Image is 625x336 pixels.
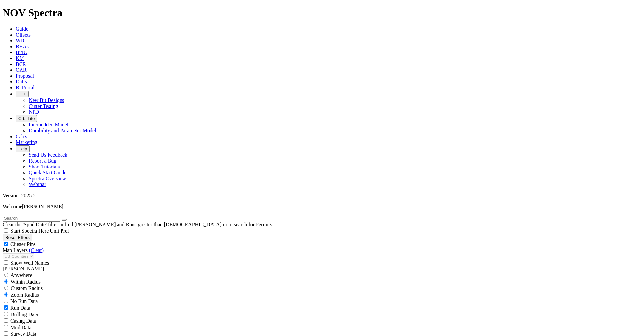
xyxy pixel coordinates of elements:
span: Drilling Data [10,312,38,317]
a: Proposal [16,73,34,79]
div: Version: 2025.2 [3,193,622,198]
button: Reset Filters [3,234,32,241]
a: KM [16,55,24,61]
span: Casing Data [10,318,36,324]
a: BitIQ [16,50,27,55]
input: Search [3,215,60,222]
p: Welcome [3,204,622,210]
span: Within Radius [11,279,41,285]
span: Start Spectra Here [10,228,49,234]
span: OrbitLite [18,116,35,121]
a: Dulls [16,79,27,84]
a: Durability and Parameter Model [29,128,96,133]
a: BitPortal [16,85,35,90]
a: Spectra Overview [29,176,66,181]
span: [PERSON_NAME] [22,204,63,209]
a: (Clear) [29,247,44,253]
a: Send Us Feedback [29,152,67,158]
span: FTT [18,92,26,96]
span: Run Data [10,305,30,311]
span: Unit Pref [50,228,69,234]
a: Report a Bug [29,158,56,164]
a: BCR [16,61,26,67]
span: Custom Radius [11,285,43,291]
a: Guide [16,26,28,32]
span: No Run Data [10,299,38,304]
a: New Bit Designs [29,97,64,103]
input: Start Spectra Here [4,228,8,233]
span: Cluster Pins [10,241,36,247]
span: Map Layers [3,247,28,253]
a: Short Tutorials [29,164,60,169]
a: BHAs [16,44,29,49]
a: Webinar [29,182,46,187]
a: Marketing [16,139,37,145]
span: Clear the 'Spud Date' filter to find [PERSON_NAME] and Runs greater than [DEMOGRAPHIC_DATA] or to... [3,222,273,227]
span: Anywhere [10,272,32,278]
a: Quick Start Guide [29,170,66,175]
a: WD [16,38,24,43]
a: NPD [29,109,39,115]
a: Offsets [16,32,31,37]
button: Help [16,145,30,152]
span: Help [18,146,27,151]
button: OrbitLite [16,115,37,122]
a: OAR [16,67,27,73]
a: Interbedded Model [29,122,68,127]
span: Show Well Names [10,260,49,266]
button: FTT [16,91,29,97]
a: Cutter Testing [29,103,58,109]
span: Zoom Radius [11,292,39,298]
div: [PERSON_NAME] [3,266,622,272]
h1: NOV Spectra [3,7,622,19]
a: Calcs [16,134,27,139]
span: Mud Data [10,325,31,330]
